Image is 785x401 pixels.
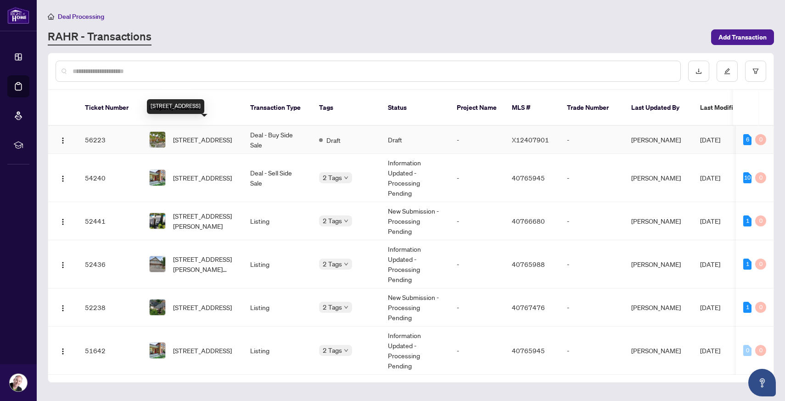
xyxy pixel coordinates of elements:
img: Logo [59,261,67,269]
span: filter [752,68,759,74]
div: [STREET_ADDRESS] [147,99,204,114]
span: 40765988 [512,260,545,268]
td: 52238 [78,288,142,327]
td: - [560,288,624,327]
td: Information Updated - Processing Pending [381,240,449,288]
a: RAHR - Transactions [48,29,151,45]
td: Draft [381,126,449,154]
span: down [344,348,348,353]
th: Status [381,90,449,126]
span: home [48,13,54,20]
span: [DATE] [700,260,720,268]
span: [DATE] [700,136,720,144]
span: down [344,175,348,180]
img: thumbnail-img [150,343,165,358]
td: New Submission - Processing Pending [381,288,449,327]
td: Information Updated - Processing Pending [381,154,449,202]
th: Project Name [449,90,505,126]
img: thumbnail-img [150,256,165,272]
span: 40767476 [512,303,545,311]
span: edit [724,68,730,74]
span: [STREET_ADDRESS] [173,173,232,183]
img: Logo [59,175,67,182]
span: 40765945 [512,174,545,182]
td: Information Updated - Processing Pending [381,327,449,375]
td: - [560,202,624,240]
span: 40765945 [512,346,545,355]
span: [STREET_ADDRESS] [173,302,232,312]
button: Logo [56,132,70,147]
span: [STREET_ADDRESS][PERSON_NAME][PERSON_NAME] [173,254,235,274]
span: 2 Tags [323,172,342,183]
div: 0 [755,172,766,183]
button: Open asap [748,369,776,396]
td: Listing [243,288,312,327]
img: Logo [59,305,67,312]
td: [PERSON_NAME] [624,202,693,240]
span: 2 Tags [323,215,342,226]
span: [DATE] [700,303,720,311]
img: thumbnail-img [150,170,165,186]
span: Draft [326,135,341,145]
th: Property Address [142,90,243,126]
span: X12407901 [512,136,549,144]
button: Logo [56,214,70,228]
th: Last Modified Date [693,90,775,126]
td: [PERSON_NAME] [624,154,693,202]
td: - [560,154,624,202]
div: 0 [755,302,766,313]
span: Deal Processing [58,12,104,21]
th: Ticket Number [78,90,142,126]
td: - [560,327,624,375]
span: [STREET_ADDRESS][PERSON_NAME] [173,211,235,231]
div: 0 [755,215,766,226]
span: 40766680 [512,217,545,225]
span: Last Modified Date [700,102,756,113]
span: 2 Tags [323,259,342,269]
td: [PERSON_NAME] [624,327,693,375]
td: - [449,154,505,202]
span: 2 Tags [323,345,342,356]
img: logo [7,7,29,24]
th: Trade Number [560,90,624,126]
div: 1 [743,302,751,313]
td: Deal - Sell Side Sale [243,154,312,202]
div: 10 [743,172,751,183]
td: Listing [243,202,312,240]
td: [PERSON_NAME] [624,240,693,288]
span: download [695,68,702,74]
img: Profile Icon [10,374,27,391]
span: Add Transaction [718,30,767,45]
th: Last Updated By [624,90,693,126]
div: 1 [743,259,751,270]
span: [DATE] [700,174,720,182]
td: [PERSON_NAME] [624,126,693,154]
span: 2 Tags [323,302,342,312]
td: Deal - Buy Side Sale [243,126,312,154]
button: filter [745,61,766,82]
th: MLS # [505,90,560,126]
td: - [449,240,505,288]
img: thumbnail-img [150,299,165,315]
td: - [449,288,505,327]
button: edit [717,61,738,82]
td: [PERSON_NAME] [624,288,693,327]
div: 0 [743,345,751,356]
td: 54240 [78,154,142,202]
td: - [449,126,505,154]
div: 6 [743,134,751,145]
td: 52441 [78,202,142,240]
td: - [560,240,624,288]
td: Listing [243,240,312,288]
td: 52436 [78,240,142,288]
img: thumbnail-img [150,213,165,229]
button: download [688,61,709,82]
span: down [344,219,348,223]
div: 0 [755,259,766,270]
img: Logo [59,137,67,144]
th: Tags [312,90,381,126]
div: 0 [755,134,766,145]
span: [STREET_ADDRESS] [173,345,232,356]
td: 56223 [78,126,142,154]
button: Logo [56,343,70,358]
